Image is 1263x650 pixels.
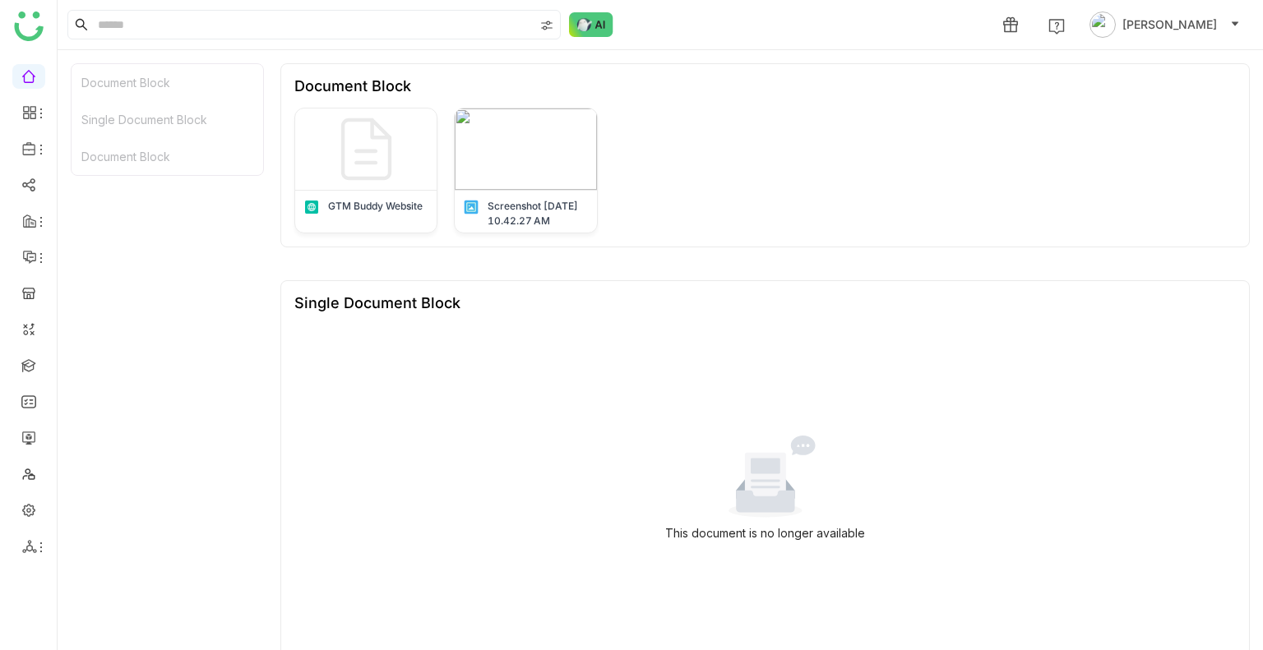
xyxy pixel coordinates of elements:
img: png.svg [463,199,479,215]
div: Single Document Block [72,101,263,138]
button: [PERSON_NAME] [1086,12,1243,38]
div: GTM Buddy Website [328,199,423,214]
div: Document Block [72,64,263,101]
img: 6858f8b3594932469e840d5a [455,108,596,190]
img: avatar [1090,12,1116,38]
div: Document Block [294,77,411,95]
span: [PERSON_NAME] [1122,16,1217,34]
div: Single Document Block [294,294,460,311]
img: default-img.svg [326,108,407,190]
img: help.svg [1048,18,1065,35]
div: This document is no longer available [665,524,865,542]
img: search-type.svg [540,19,553,32]
img: ask-buddy-normal.svg [569,12,613,37]
img: logo [14,12,44,41]
img: article.svg [303,199,320,215]
div: Document Block [72,138,263,175]
div: Screenshot [DATE] 10.42.27 AM [488,199,588,228]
